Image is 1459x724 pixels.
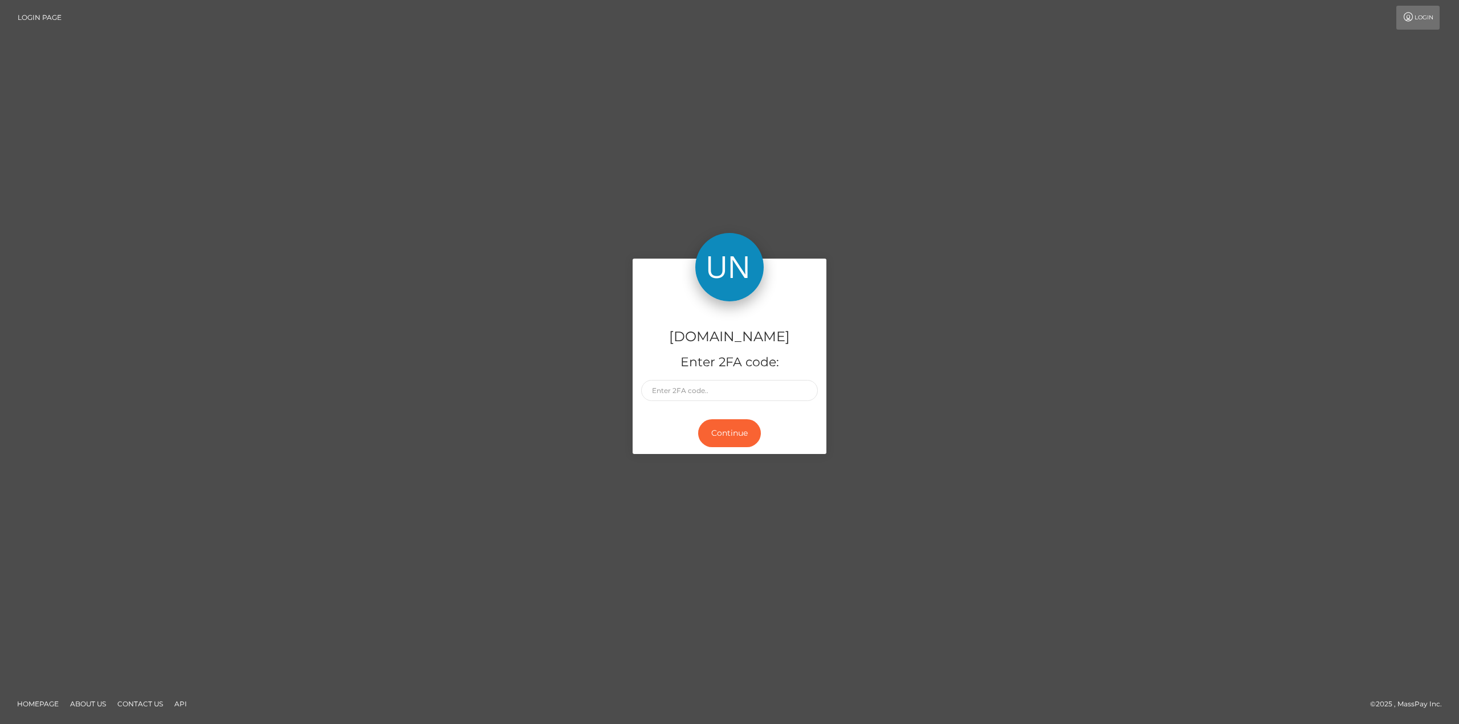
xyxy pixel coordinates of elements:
[641,327,818,347] h4: [DOMAIN_NAME]
[113,695,168,713] a: Contact Us
[170,695,191,713] a: API
[1370,698,1450,710] div: © 2025 , MassPay Inc.
[18,6,62,30] a: Login Page
[13,695,63,713] a: Homepage
[66,695,111,713] a: About Us
[641,354,818,371] h5: Enter 2FA code:
[698,419,761,447] button: Continue
[1396,6,1440,30] a: Login
[695,233,764,301] img: Unlockt.me
[641,380,818,401] input: Enter 2FA code..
